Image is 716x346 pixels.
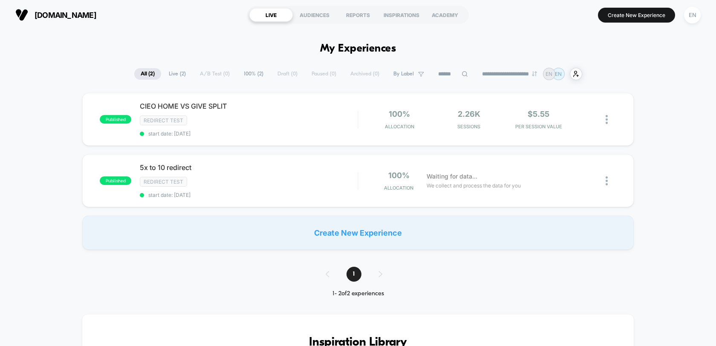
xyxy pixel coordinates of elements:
img: close [606,176,608,185]
span: 2.26k [458,110,480,118]
span: $5.55 [528,110,549,118]
div: LIVE [249,8,293,22]
span: CIEO HOME VS GIVE SPLIT [140,102,358,110]
div: AUDIENCES [293,8,336,22]
span: All ( 2 ) [134,68,161,80]
span: 100% [388,171,410,180]
p: EN [546,71,552,77]
span: Redirect Test [140,115,187,125]
p: EN [555,71,562,77]
span: Sessions [436,124,502,130]
div: ACADEMY [423,8,467,22]
div: EN [684,7,701,23]
div: INSPIRATIONS [380,8,423,22]
div: REPORTS [336,8,380,22]
span: [DOMAIN_NAME] [35,11,96,20]
span: Allocation [384,185,413,191]
span: Redirect Test [140,177,187,187]
span: published [100,115,131,124]
h1: My Experiences [320,43,396,55]
div: Create New Experience [82,216,634,250]
span: PER SESSION VALUE [506,124,571,130]
span: start date: [DATE] [140,192,358,198]
img: end [532,71,537,76]
span: 5x to 10 redirect [140,163,358,172]
img: Visually logo [15,9,28,21]
div: 1 - 2 of 2 experiences [317,290,399,297]
img: close [606,115,608,124]
button: Create New Experience [598,8,675,23]
span: 100% [389,110,410,118]
span: start date: [DATE] [140,130,358,137]
span: published [100,176,131,185]
button: EN [681,6,703,24]
span: By Label [393,71,414,77]
span: Live ( 2 ) [162,68,192,80]
span: 1 [346,267,361,282]
button: [DOMAIN_NAME] [13,8,99,22]
span: Waiting for data... [427,172,477,181]
span: Allocation [385,124,414,130]
span: 100% ( 2 ) [237,68,270,80]
span: We collect and process the data for you [427,182,521,190]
